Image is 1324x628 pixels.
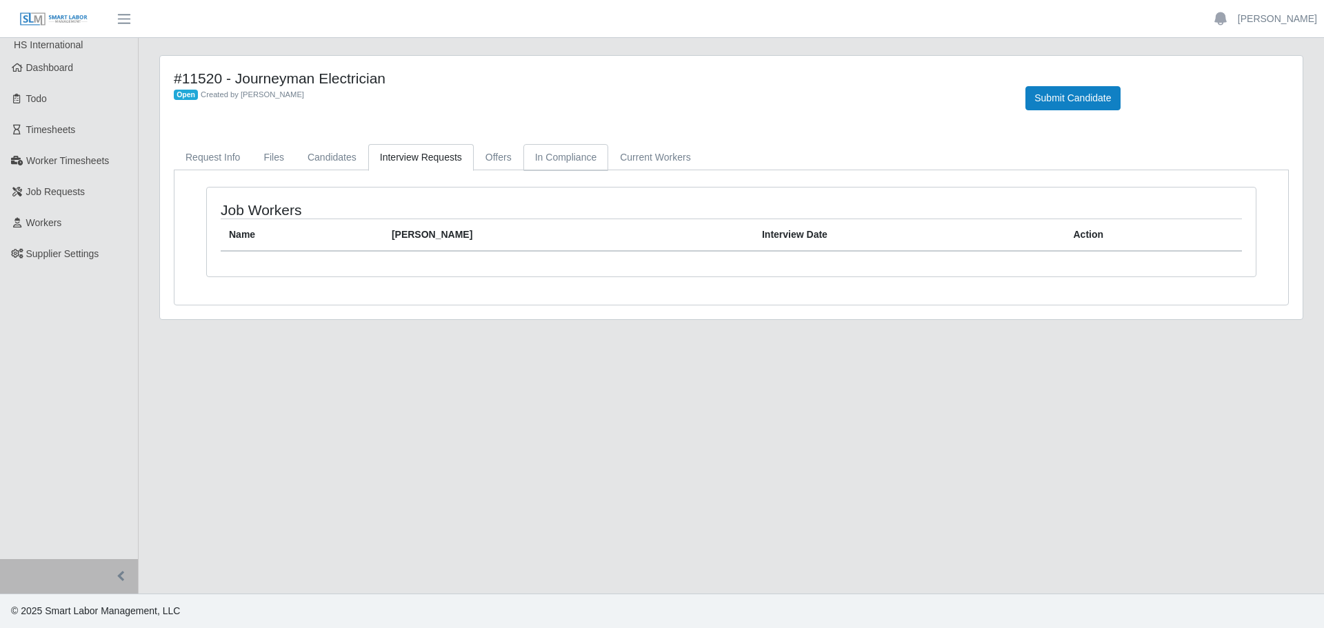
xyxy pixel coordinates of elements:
[26,186,86,197] span: Job Requests
[26,217,62,228] span: Workers
[26,93,47,104] span: Todo
[201,90,304,99] span: Created by [PERSON_NAME]
[368,144,474,171] a: Interview Requests
[174,144,252,171] a: Request Info
[1065,219,1242,252] th: Action
[221,219,383,252] th: Name
[174,70,1005,87] h4: #11520 - Journeyman Electrician
[221,201,634,219] h4: Job Workers
[1238,12,1317,26] a: [PERSON_NAME]
[26,155,109,166] span: Worker Timesheets
[474,144,523,171] a: Offers
[1025,86,1120,110] button: Submit Candidate
[523,144,609,171] a: In Compliance
[14,39,83,50] span: HS International
[252,144,296,171] a: Files
[11,605,180,616] span: © 2025 Smart Labor Management, LLC
[383,219,754,252] th: [PERSON_NAME]
[26,62,74,73] span: Dashboard
[26,124,76,135] span: Timesheets
[174,90,198,101] span: Open
[19,12,88,27] img: SLM Logo
[608,144,702,171] a: Current Workers
[26,248,99,259] span: Supplier Settings
[296,144,368,171] a: Candidates
[754,219,1065,252] th: Interview Date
